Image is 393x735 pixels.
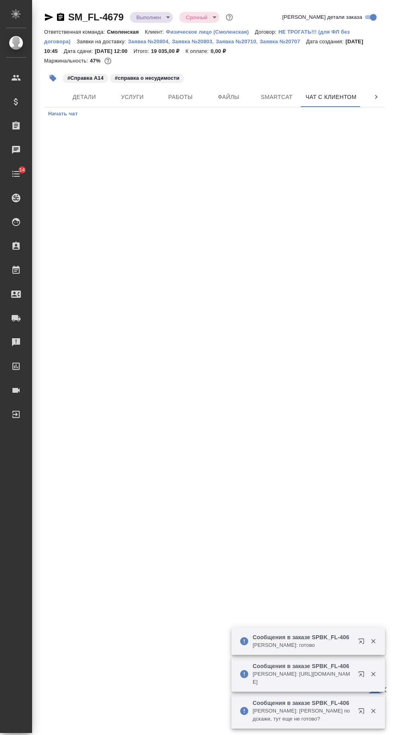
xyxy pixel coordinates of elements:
p: Смоленская [107,29,145,35]
button: Заявка №20707 [260,38,306,46]
p: Физическое лицо (Смоленская) [166,29,255,35]
button: Начать чат [44,107,82,121]
button: Добавить тэг [44,69,62,87]
p: , [212,38,216,44]
p: [PERSON_NAME]: [PERSON_NAME] подскажи, тут еще не готово? [253,707,353,723]
span: [PERSON_NAME] детали заказа [282,13,362,21]
p: Заявка №20804 [128,38,168,44]
button: Доп статусы указывают на важность/срочность заказа [224,12,235,22]
button: Открыть в новой вкладке [353,703,373,722]
a: 14 [2,164,30,184]
p: [PERSON_NAME]: готово [253,641,353,649]
p: Сообщения в заказе SPBK_FL-406 [253,633,353,641]
p: Договор: [255,29,279,35]
button: Скопировать ссылку для ЯМессенджера [44,12,54,22]
p: К оплате: [185,48,211,54]
p: Маржинальность: [44,58,90,64]
p: Сообщения в заказе SPBK_FL-406 [253,662,353,670]
button: Заявка №20804 [128,38,168,46]
p: Дата создания: [306,38,345,44]
p: Сообщения в заказе SPBK_FL-406 [253,699,353,707]
span: Услуги [113,92,152,102]
p: Заявка №20710 [216,38,256,44]
button: Скопировать ссылку [56,12,65,22]
button: Заявка №20803 [172,38,213,46]
p: #Справка А14 [67,74,103,82]
span: Детали [65,92,103,102]
p: , [168,38,172,44]
p: 47% [90,58,102,64]
button: 8406.00 RUB; [103,56,113,66]
span: Smartcat [257,92,296,102]
p: Ответственная команда: [44,29,107,35]
p: 0,00 ₽ [211,48,232,54]
div: Выполнен [179,12,219,23]
span: справка о несудимости [109,74,185,81]
button: Закрыть [365,707,381,715]
p: 19 035,00 ₽ [151,48,185,54]
button: Закрыть [365,670,381,678]
p: Дата сдачи: [64,48,95,54]
span: Начать чат [48,109,78,119]
button: Выполнен [134,14,163,21]
div: Выполнен [130,12,173,23]
p: Заявка №20803 [172,38,213,44]
p: Итого: [134,48,151,54]
p: [DATE] 12:00 [95,48,134,54]
button: Заявка №20710 [216,38,256,46]
span: Чат с клиентом [306,92,357,102]
a: SM_FL-4679 [68,12,124,22]
a: Физическое лицо (Смоленская) [166,28,255,35]
p: [PERSON_NAME]: [URL][DOMAIN_NAME] [253,670,353,686]
span: Справка А14 [62,74,109,81]
button: Открыть в новой вкладке [353,633,373,652]
p: Заявки на доставку: [77,38,128,44]
button: Срочный [183,14,210,21]
p: Клиент: [145,29,166,35]
span: 14 [14,166,30,174]
p: Заявка №20707 [260,38,306,44]
span: Работы [161,92,200,102]
p: #справка о несудимости [115,74,179,82]
p: , [256,38,260,44]
button: Закрыть [365,638,381,645]
button: Открыть в новой вкладке [353,666,373,685]
div: simple tabs example [44,107,384,121]
span: Файлы [209,92,248,102]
